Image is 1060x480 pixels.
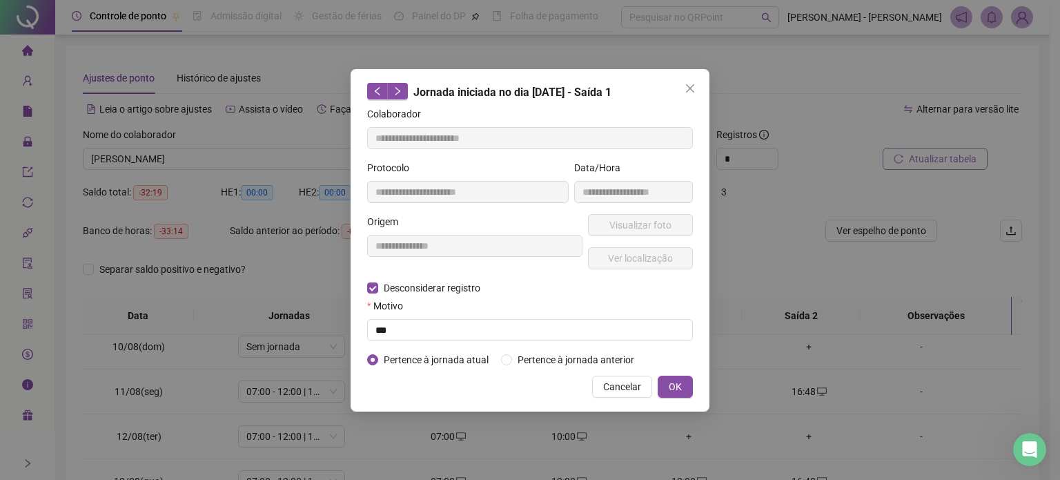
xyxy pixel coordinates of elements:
span: right [393,86,402,96]
label: Colaborador [367,106,430,122]
iframe: Intercom live chat [1013,433,1046,466]
label: Protocolo [367,160,418,175]
button: right [387,83,408,99]
span: Desconsiderar registro [378,280,486,296]
div: Jornada iniciada no dia [DATE] - Saída 1 [367,83,693,101]
span: Pertence à jornada atual [378,352,494,367]
label: Data/Hora [574,160,629,175]
span: close [685,83,696,94]
span: OK [669,379,682,394]
button: Cancelar [592,376,652,398]
button: Close [679,77,701,99]
button: left [367,83,388,99]
button: OK [658,376,693,398]
button: Ver localização [588,247,693,269]
span: Cancelar [603,379,641,394]
label: Origem [367,214,407,229]
label: Motivo [367,298,412,314]
button: Visualizar foto [588,214,693,236]
span: Pertence à jornada anterior [512,352,640,367]
span: left [373,86,382,96]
